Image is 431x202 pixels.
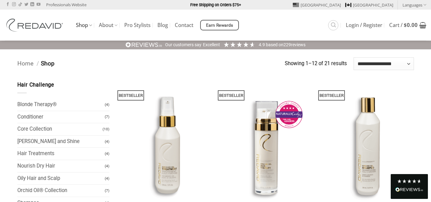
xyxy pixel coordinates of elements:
[395,186,423,194] div: Read All Reviews
[17,82,55,88] span: Hair Challenge
[17,99,105,111] a: Blonde Therapy®
[125,42,162,48] img: REVIEWS.io
[157,20,168,31] a: Blog
[76,19,92,31] a: Shop
[402,0,426,9] a: Languages
[165,42,201,48] div: Our customers say
[190,2,241,7] strong: Free Shipping on Orders $75+
[291,42,306,47] span: reviews
[397,179,422,184] div: 4.8 Stars
[99,19,117,31] a: About
[105,148,109,159] span: (4)
[105,111,109,122] span: (7)
[124,20,151,31] a: Pro Stylists
[17,160,105,172] a: Nourish Dry Hair
[404,21,418,29] bdi: 0.00
[37,2,40,7] a: Follow on YouTube
[17,60,33,67] a: Home
[105,136,109,147] span: (4)
[389,23,418,28] span: Cart /
[354,57,414,70] select: Shop order
[105,99,109,110] span: (4)
[105,161,109,172] span: (4)
[17,59,285,69] nav: Breadcrumb
[346,20,382,31] a: Login / Register
[223,41,256,48] div: 4.91 Stars
[17,136,105,148] a: [PERSON_NAME] and Shine
[389,18,426,32] a: View cart
[266,42,284,47] span: Based on
[345,0,393,10] a: [GEOGRAPHIC_DATA]
[6,2,10,7] a: Follow on Facebook
[203,42,220,48] div: Excellent
[293,0,341,10] a: [GEOGRAPHIC_DATA]
[328,20,338,30] a: Search
[391,174,428,199] div: Read All Reviews
[404,21,407,29] span: $
[395,187,423,192] img: REVIEWS.io
[12,2,16,7] a: Follow on Instagram
[17,148,105,160] a: Hair Treatments
[5,19,67,32] img: REDAVID Salon Products | United States
[175,20,193,31] a: Contact
[346,23,382,28] span: Login / Register
[17,123,103,135] a: Core Collection
[18,2,22,7] a: Follow on TikTok
[37,60,39,67] span: /
[30,2,34,7] a: Follow on LinkedIn
[284,42,291,47] span: 229
[259,42,266,47] span: 4.9
[285,60,347,68] p: Showing 1–12 of 21 results
[206,22,233,29] span: Earn Rewards
[103,124,109,135] span: (10)
[24,2,28,7] a: Follow on Twitter
[200,20,239,30] a: Earn Rewards
[17,111,105,123] a: Conditioner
